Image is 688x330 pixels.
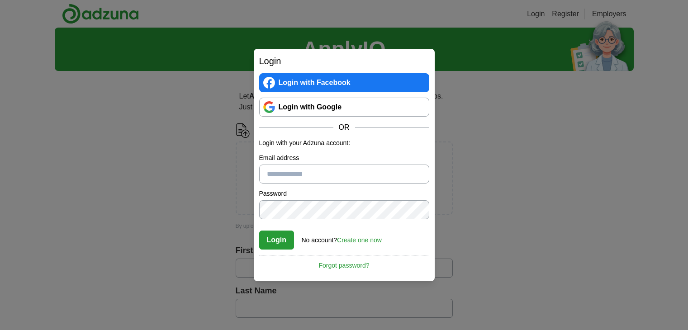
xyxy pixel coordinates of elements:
span: OR [333,122,355,133]
p: Login with your Adzuna account: [259,138,429,148]
label: Password [259,189,429,198]
a: Forgot password? [259,255,429,270]
a: Login with Facebook [259,73,429,92]
label: Email address [259,153,429,163]
a: Login with Google [259,98,429,117]
h2: Login [259,54,429,68]
button: Login [259,231,294,250]
a: Create one now [337,236,382,244]
div: No account? [302,230,382,245]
